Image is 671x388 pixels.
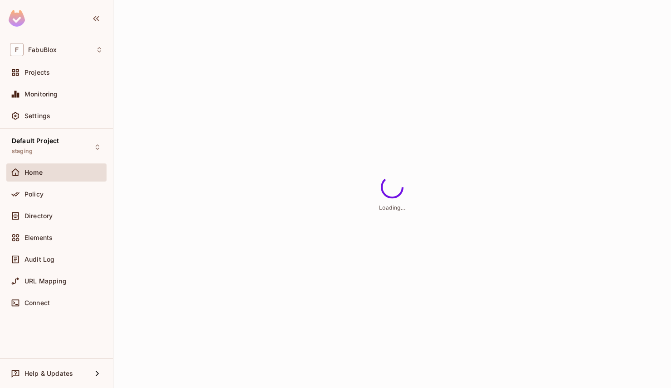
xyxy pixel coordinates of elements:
span: Home [24,169,43,176]
span: Elements [24,234,53,241]
img: SReyMgAAAABJRU5ErkJggg== [9,10,25,27]
span: Workspace: FabuBlox [28,46,57,53]
span: Monitoring [24,91,58,98]
span: Settings [24,112,50,120]
span: Connect [24,299,50,307]
span: Loading... [379,204,405,211]
span: Policy [24,191,44,198]
span: F [10,43,24,56]
span: Audit Log [24,256,54,263]
span: URL Mapping [24,278,67,285]
span: Projects [24,69,50,76]
span: Help & Updates [24,370,73,377]
span: Default Project [12,137,59,144]
span: staging [12,148,33,155]
span: Directory [24,212,53,220]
